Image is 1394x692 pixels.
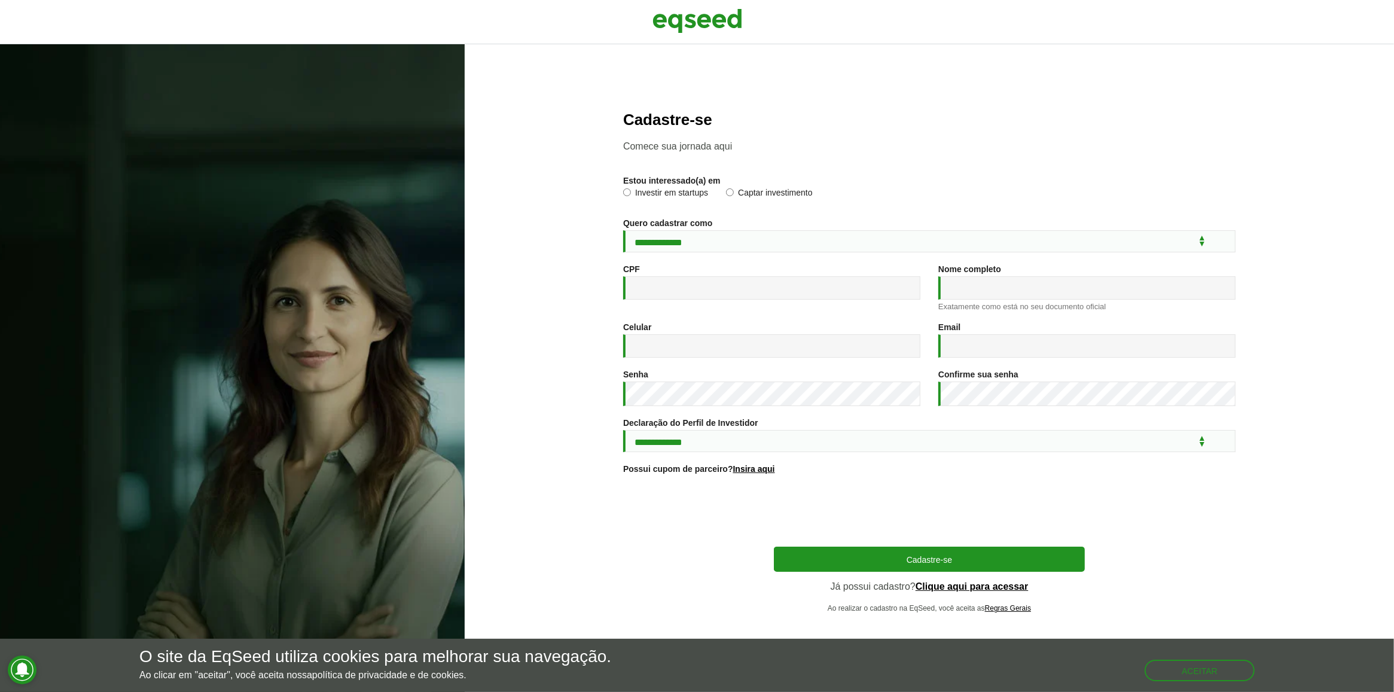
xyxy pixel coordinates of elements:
[623,419,758,427] label: Declaração do Perfil de Investidor
[652,6,742,36] img: EqSeed Logo
[623,141,1236,152] p: Comece sua jornada aqui
[938,370,1018,379] label: Confirme sua senha
[726,188,734,196] input: Captar investimento
[623,323,651,331] label: Celular
[623,370,648,379] label: Senha
[1145,660,1255,681] button: Aceitar
[623,111,1236,129] h2: Cadastre-se
[312,670,464,680] a: política de privacidade e de cookies
[623,465,775,473] label: Possui cupom de parceiro?
[623,176,721,185] label: Estou interessado(a) em
[916,582,1029,592] a: Clique aqui para acessar
[623,219,712,227] label: Quero cadastrar como
[139,669,611,681] p: Ao clicar em "aceitar", você aceita nossa .
[623,188,631,196] input: Investir em startups
[985,605,1031,612] a: Regras Gerais
[938,303,1236,310] div: Exatamente como está no seu documento oficial
[623,265,640,273] label: CPF
[938,265,1001,273] label: Nome completo
[733,465,775,473] a: Insira aqui
[774,581,1085,592] p: Já possui cadastro?
[623,188,708,200] label: Investir em startups
[774,604,1085,612] p: Ao realizar o cadastro na EqSeed, você aceita as
[774,547,1085,572] button: Cadastre-se
[938,323,960,331] label: Email
[726,188,813,200] label: Captar investimento
[139,648,611,666] h5: O site da EqSeed utiliza cookies para melhorar sua navegação.
[838,488,1020,535] iframe: reCAPTCHA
